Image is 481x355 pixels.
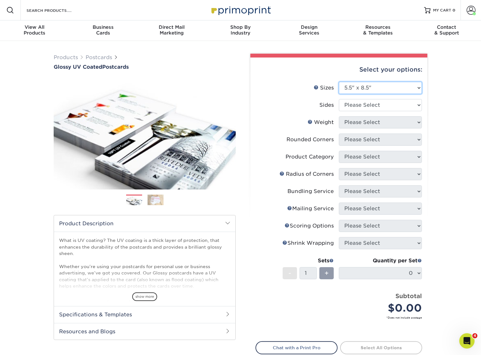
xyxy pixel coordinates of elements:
span: + [324,268,329,278]
span: Resources [344,24,412,30]
h2: Specifications & Templates [54,306,235,323]
a: Products [54,54,78,60]
a: BusinessCards [69,20,137,41]
div: Cards [69,24,137,36]
span: Contact [412,24,481,30]
a: Resources& Templates [344,20,412,41]
div: Services [275,24,344,36]
span: Glossy UV Coated [54,64,102,70]
div: Sets [283,257,334,265]
iframe: Intercom live chat [459,333,475,349]
a: Direct MailMarketing [137,20,206,41]
div: Scoring Options [285,222,334,230]
span: 4 [472,333,477,338]
span: 0 [453,8,455,12]
div: Marketing [137,24,206,36]
span: Design [275,24,344,30]
small: *Does not include postage [261,316,422,320]
a: Postcards [86,54,112,60]
strong: Subtotal [395,292,422,299]
a: Select All Options [340,341,422,354]
img: Postcards 01 [126,195,142,206]
span: show more [132,292,157,301]
div: Weight [308,119,334,126]
img: Postcards 02 [148,194,164,205]
a: DesignServices [275,20,344,41]
h2: Product Description [54,215,235,232]
p: What is UV coating? The UV coating is a thick layer of protection, that enhances the durability o... [59,237,230,335]
a: Shop ByIndustry [206,20,275,41]
img: Primoprint [209,3,272,17]
div: Rounded Corners [286,136,334,143]
input: SEARCH PRODUCTS..... [26,6,88,14]
div: Product Category [286,153,334,161]
div: Mailing Service [287,205,334,212]
h1: Postcards [54,64,236,70]
div: Sides [319,101,334,109]
div: Quantity per Set [339,257,422,265]
span: Direct Mail [137,24,206,30]
a: Contact& Support [412,20,481,41]
div: Industry [206,24,275,36]
div: Sizes [314,84,334,92]
div: Radius of Corners [279,170,334,178]
h2: Resources and Blogs [54,323,235,340]
span: - [288,268,291,278]
div: Bundling Service [287,188,334,195]
span: Shop By [206,24,275,30]
span: MY CART [433,8,451,13]
div: Select your options: [256,58,422,82]
a: Chat with a Print Pro [256,341,338,354]
span: Business [69,24,137,30]
a: Glossy UV CoatedPostcards [54,64,236,70]
div: & Templates [344,24,412,36]
div: & Support [412,24,481,36]
img: Glossy UV Coated 01 [54,71,236,197]
div: $0.00 [344,300,422,316]
div: Shrink Wrapping [282,239,334,247]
